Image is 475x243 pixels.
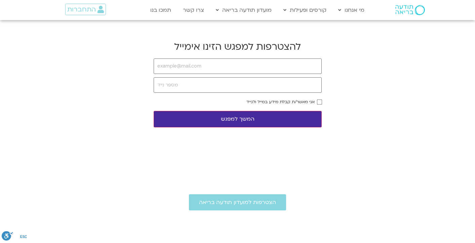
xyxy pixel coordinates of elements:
a: התחברות [65,4,106,15]
a: צרו קשר [180,4,207,16]
img: תודעה בריאה [395,5,425,15]
input: example@mail.com [154,58,322,74]
a: מועדון תודעה בריאה [212,4,275,16]
input: מספר נייד [154,77,322,93]
a: קורסים ופעילות [280,4,330,16]
label: אני מאשר/ת קבלת מידע במייל ולנייד [246,99,315,104]
span: התחברות [67,6,96,13]
span: הצטרפות למועדון תודעה בריאה [199,199,276,205]
a: הצטרפות למועדון תודעה בריאה [189,194,286,210]
h2: להצטרפות למפגש הזינו אימייל [154,40,322,53]
button: המשך למפגש [154,111,322,127]
a: תמכו בנו [147,4,174,16]
a: מי אנחנו [335,4,368,16]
